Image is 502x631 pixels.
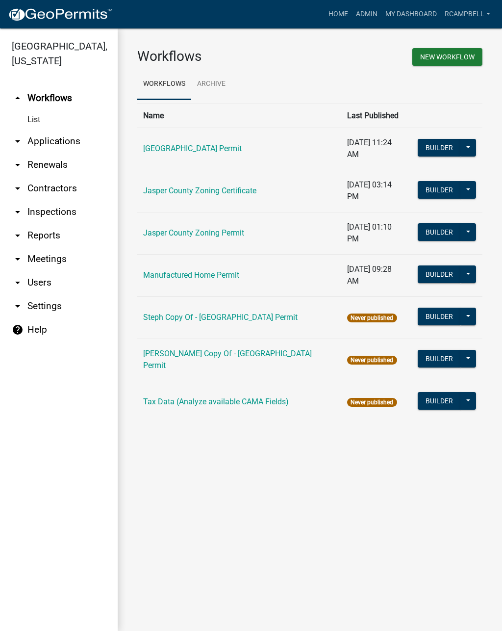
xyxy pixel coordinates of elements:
[347,180,392,201] span: [DATE] 03:14 PM
[12,183,24,194] i: arrow_drop_down
[143,313,298,322] a: Steph Copy Of - [GEOGRAPHIC_DATA] Permit
[191,69,231,100] a: Archive
[381,5,441,24] a: My Dashboard
[12,159,24,171] i: arrow_drop_down
[12,230,24,241] i: arrow_drop_down
[418,392,461,410] button: Builder
[341,104,411,128] th: Last Published
[418,308,461,325] button: Builder
[418,350,461,368] button: Builder
[12,206,24,218] i: arrow_drop_down
[347,398,397,407] span: Never published
[418,223,461,241] button: Builder
[418,265,461,283] button: Builder
[143,186,256,195] a: Jasper County Zoning Certificate
[143,349,312,370] a: [PERSON_NAME] Copy Of - [GEOGRAPHIC_DATA] Permit
[143,144,242,153] a: [GEOGRAPHIC_DATA] Permit
[143,397,289,406] a: Tax Data (Analyze available CAMA Fields)
[418,181,461,199] button: Builder
[137,48,302,65] h3: Workflows
[143,228,244,237] a: Jasper County Zoning Permit
[347,138,392,159] span: [DATE] 11:24 AM
[12,324,24,336] i: help
[137,104,341,128] th: Name
[418,139,461,157] button: Builder
[412,48,482,66] button: New Workflow
[12,300,24,312] i: arrow_drop_down
[347,314,397,322] span: Never published
[12,253,24,265] i: arrow_drop_down
[137,69,191,100] a: Workflows
[12,277,24,289] i: arrow_drop_down
[441,5,494,24] a: rcampbell
[352,5,381,24] a: Admin
[12,92,24,104] i: arrow_drop_up
[12,135,24,147] i: arrow_drop_down
[143,270,239,280] a: Manufactured Home Permit
[325,5,352,24] a: Home
[347,222,392,243] span: [DATE] 01:10 PM
[347,356,397,365] span: Never published
[347,264,392,286] span: [DATE] 09:28 AM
